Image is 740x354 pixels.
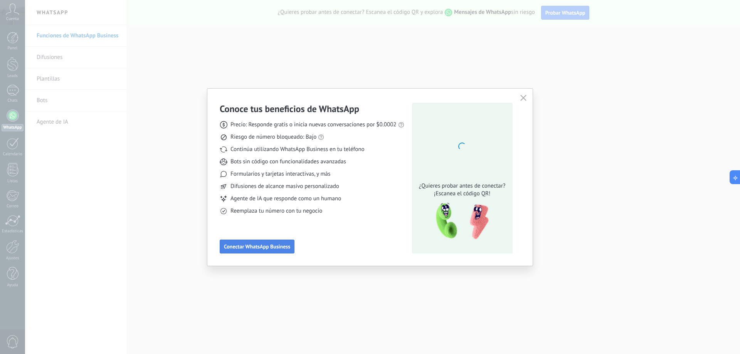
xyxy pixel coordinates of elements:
span: ¡Escanea el código QR! [417,190,508,198]
span: Agente de IA que responde como un humano [230,195,341,203]
span: ¿Quieres probar antes de conectar? [417,182,508,190]
span: Reemplaza tu número con tu negocio [230,207,322,215]
span: Difusiones de alcance masivo personalizado [230,183,339,190]
img: qr-pic-1x.png [429,201,490,242]
span: Formularios y tarjetas interactivas, y más [230,170,330,178]
h3: Conoce tus beneficios de WhatsApp [220,103,359,115]
button: Conectar WhatsApp Business [220,240,294,253]
span: Conectar WhatsApp Business [224,244,290,249]
span: Riesgo de número bloqueado: Bajo [230,133,316,141]
span: Continúa utilizando WhatsApp Business en tu teléfono [230,146,364,153]
span: Bots sin código con funcionalidades avanzadas [230,158,346,166]
span: Precio: Responde gratis o inicia nuevas conversaciones por $0.0002 [230,121,397,129]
